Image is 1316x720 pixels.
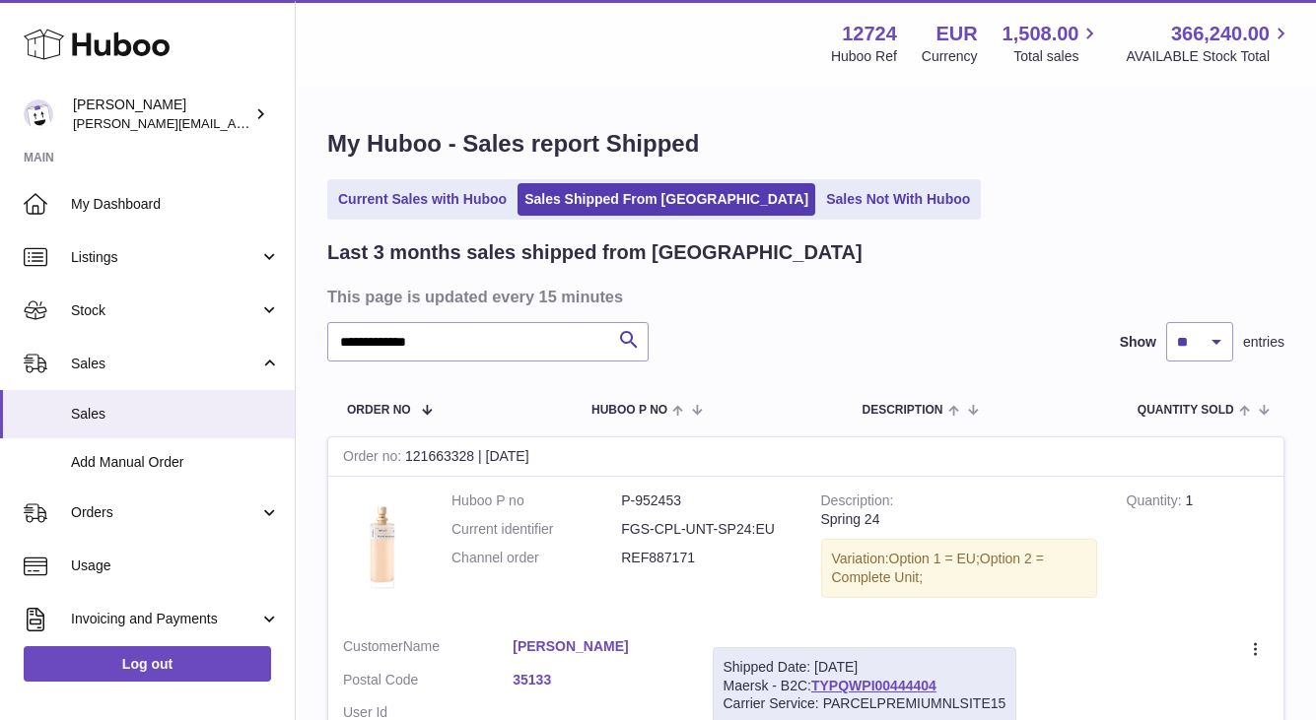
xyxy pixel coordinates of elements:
[451,520,621,539] dt: Current identifier
[1126,21,1292,66] a: 366,240.00 AVAILABLE Stock Total
[327,128,1284,160] h1: My Huboo - Sales report Shipped
[862,404,942,417] span: Description
[71,503,259,522] span: Orders
[621,520,791,539] dd: FGS-CPL-UNT-SP24:EU
[343,448,405,469] strong: Order no
[71,195,280,214] span: My Dashboard
[821,492,894,513] strong: Description
[71,453,280,472] span: Add Manual Order
[24,99,53,129] img: sebastian@ffern.co
[451,549,621,567] dt: Channel order
[71,301,259,320] span: Stock
[327,286,1280,307] h3: This page is updated every 15 minutes
[935,21,977,47] strong: EUR
[1127,492,1186,513] strong: Quantity
[831,47,897,66] div: Huboo Ref
[328,437,1283,477] div: 121663328 | [DATE]
[347,404,411,417] span: Order No
[451,491,621,510] dt: Huboo P no
[842,21,897,47] strong: 12724
[1013,47,1101,66] span: Total sales
[71,610,259,628] span: Invoicing and Payments
[1003,21,1102,66] a: 1,508.00 Total sales
[811,678,936,693] a: TYPQWPI00444404
[591,404,667,417] span: Huboo P no
[724,658,1006,677] div: Shipped Date: [DATE]
[331,183,514,216] a: Current Sales with Huboo
[1243,333,1284,352] span: entries
[71,405,280,424] span: Sales
[513,671,682,689] a: 35133
[1138,404,1234,417] span: Quantity Sold
[71,248,259,267] span: Listings
[343,638,403,654] span: Customer
[71,355,259,373] span: Sales
[724,694,1006,713] div: Carrier Service: PARCELPREMIUMNLSITE15
[518,183,815,216] a: Sales Shipped From [GEOGRAPHIC_DATA]
[922,47,978,66] div: Currency
[889,551,980,566] span: Option 1 = EU;
[832,551,1044,585] span: Option 2 = Complete Unit;
[73,115,395,131] span: [PERSON_NAME][EMAIL_ADDRESS][DOMAIN_NAME]
[513,637,682,656] a: [PERSON_NAME]
[1112,477,1283,622] td: 1
[24,646,271,682] a: Log out
[327,239,863,266] h2: Last 3 months sales shipped from [GEOGRAPHIC_DATA]
[73,96,250,133] div: [PERSON_NAME]
[1120,333,1156,352] label: Show
[621,549,791,567] dd: REF887171
[821,539,1097,598] div: Variation:
[1171,21,1270,47] span: 366,240.00
[71,556,280,575] span: Usage
[343,637,513,661] dt: Name
[343,491,422,597] img: Sp24_standard_web_size_950x1267_1.png
[621,491,791,510] dd: P-952453
[343,671,513,694] dt: Postal Code
[821,510,1097,529] div: Spring 24
[1003,21,1079,47] span: 1,508.00
[1126,47,1292,66] span: AVAILABLE Stock Total
[819,183,977,216] a: Sales Not With Huboo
